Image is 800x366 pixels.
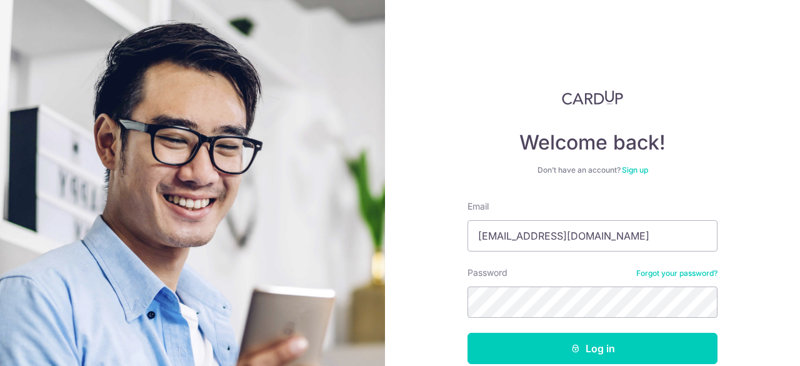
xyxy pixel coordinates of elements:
[467,220,717,252] input: Enter your Email
[467,333,717,364] button: Log in
[622,165,648,175] a: Sign up
[467,267,507,279] label: Password
[562,90,623,105] img: CardUp Logo
[467,130,717,155] h4: Welcome back!
[636,268,717,278] a: Forgot your password?
[467,165,717,175] div: Don’t have an account?
[467,200,489,213] label: Email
